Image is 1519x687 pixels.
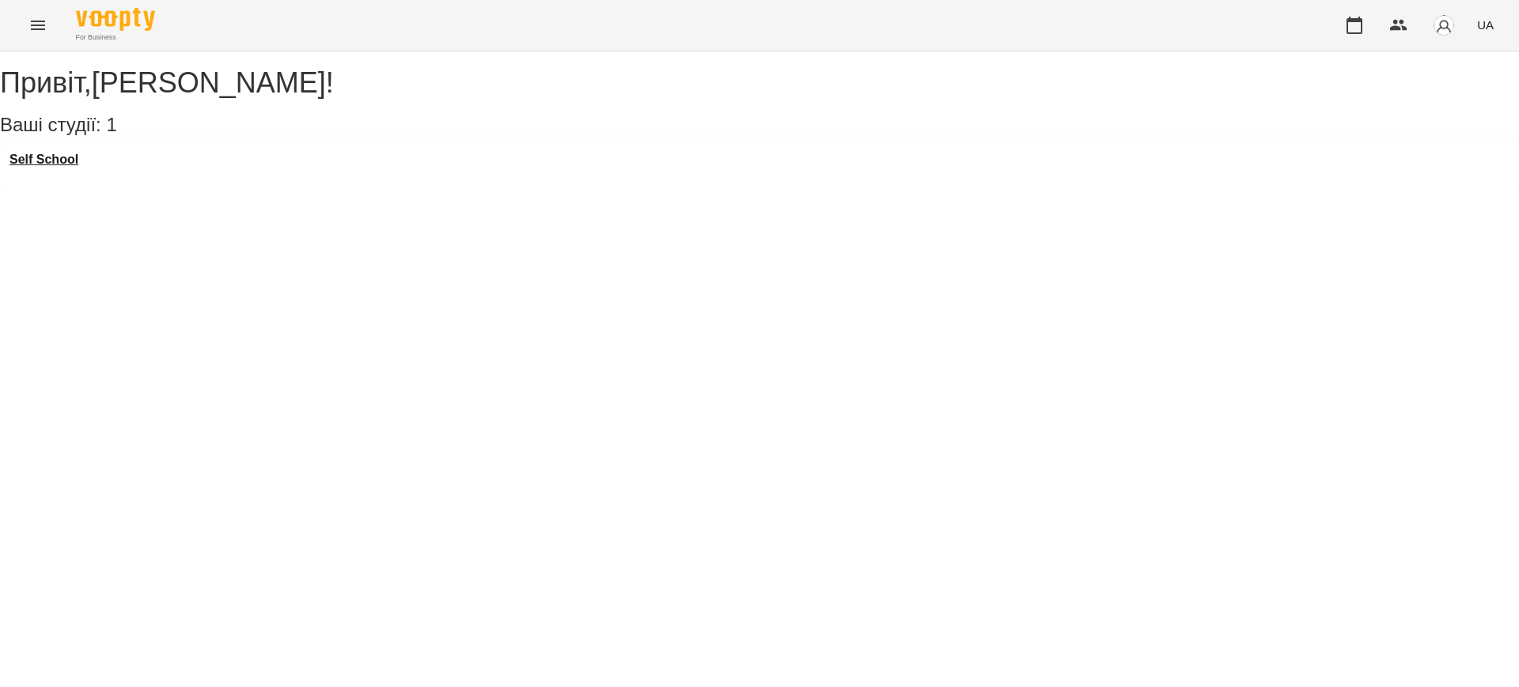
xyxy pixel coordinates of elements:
img: avatar_s.png [1433,14,1455,36]
span: 1 [106,114,116,135]
button: Menu [19,6,57,44]
span: UA [1477,17,1494,33]
button: UA [1471,10,1500,40]
a: Self School [9,153,78,167]
img: Voopty Logo [76,8,155,31]
span: For Business [76,32,155,43]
